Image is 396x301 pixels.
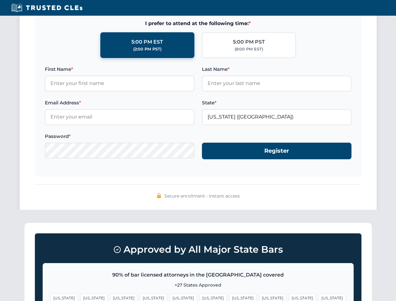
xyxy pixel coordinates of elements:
[45,76,194,91] input: Enter your first name
[45,19,351,28] span: I prefer to attend at the following time:
[45,99,194,107] label: Email Address
[233,38,265,46] div: 5:00 PM PST
[43,241,354,258] h3: Approved by All Major State Bars
[50,271,346,279] p: 90% of bar licensed attorneys in the [GEOGRAPHIC_DATA] covered
[202,109,351,125] input: Florida (FL)
[235,46,263,52] div: (8:00 PM EST)
[202,76,351,91] input: Enter your last name
[131,38,163,46] div: 5:00 PM EST
[164,193,240,199] span: Secure enrollment • Instant access
[50,282,346,288] p: +27 States Approved
[45,133,194,140] label: Password
[45,109,194,125] input: Enter your email
[202,66,351,73] label: Last Name
[156,193,161,198] img: 🔒
[202,143,351,159] button: Register
[9,3,84,13] img: Trusted CLEs
[45,66,194,73] label: First Name
[202,99,351,107] label: State
[133,46,161,52] div: (2:00 PM PST)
